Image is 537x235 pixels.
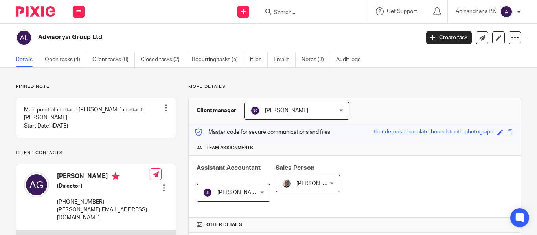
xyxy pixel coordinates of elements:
[387,9,417,14] span: Get Support
[57,182,150,190] h5: (Director)
[38,33,339,42] h2: Advisoryai Group Ltd
[203,188,212,197] img: svg%3E
[456,7,496,15] p: Abinandhana P.K
[16,52,39,67] a: Details
[206,222,242,228] span: Other details
[57,198,150,206] p: [PHONE_NUMBER]
[296,181,340,186] span: [PERSON_NAME]
[273,9,344,16] input: Search
[274,52,296,67] a: Emails
[24,172,49,197] img: svg%3E
[57,172,150,182] h4: [PERSON_NAME]
[16,150,176,156] p: Client contacts
[197,107,236,115] h3: Client manager
[141,52,186,67] a: Closed tasks (2)
[16,6,55,17] img: Pixie
[195,128,330,136] p: Master code for secure communications and files
[282,179,291,188] img: Matt%20Circle.png
[45,52,86,67] a: Open tasks (4)
[426,31,472,44] a: Create task
[373,128,493,137] div: thunderous-chocolate-houndstooth-photograph
[217,190,270,195] span: [PERSON_NAME] K V
[206,145,253,151] span: Team assignments
[92,52,135,67] a: Client tasks (0)
[276,165,314,171] span: Sales Person
[302,52,330,67] a: Notes (3)
[250,106,260,115] img: svg%3E
[265,108,308,113] span: [PERSON_NAME]
[336,52,366,67] a: Audit logs
[16,29,32,46] img: svg%3E
[188,84,521,90] p: More details
[192,52,244,67] a: Recurring tasks (5)
[500,5,513,18] img: svg%3E
[250,52,268,67] a: Files
[16,84,176,90] p: Pinned note
[57,206,150,222] p: [PERSON_NAME][EMAIL_ADDRESS][DOMAIN_NAME]
[197,165,261,171] span: Assistant Accountant
[112,172,120,180] i: Primary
